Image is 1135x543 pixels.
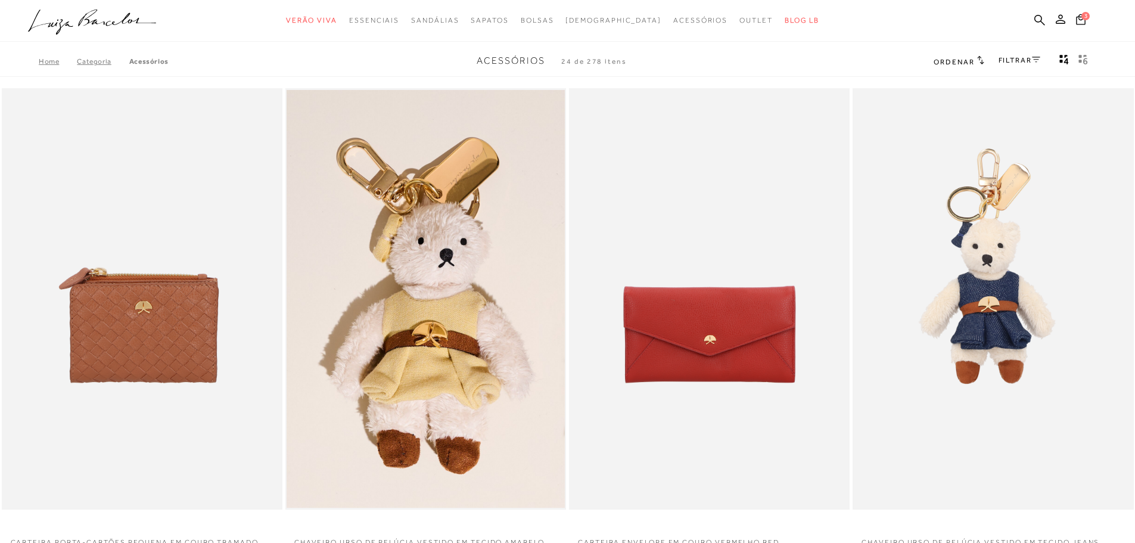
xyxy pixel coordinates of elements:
span: Outlet [739,16,773,24]
a: categoryNavScreenReaderText [471,10,508,32]
span: Acessórios [673,16,727,24]
a: CARTEIRA ENVELOPE EM COURO VERMELHO RED CARTEIRA ENVELOPE EM COURO VERMELHO RED [570,90,848,508]
a: CHAVEIRO URSO DE PELÚCIA VESTIDO EM TECIDO AMARELO CHAVEIRO URSO DE PELÚCIA VESTIDO EM TECIDO AMA... [287,90,565,508]
a: CARTEIRA PORTA-CARTÕES PEQUENA EM COURO TRAMADO CARAMELO CARTEIRA PORTA-CARTÕES PEQUENA EM COURO ... [3,90,281,508]
img: CARTEIRA ENVELOPE EM COURO VERMELHO RED [570,90,848,508]
span: Acessórios [477,55,545,66]
a: Acessórios [129,57,169,66]
img: CHAVEIRO URSO DE PELÚCIA VESTIDO EM TECIDO AMARELO [287,90,565,508]
span: Sapatos [471,16,508,24]
span: Bolsas [521,16,554,24]
a: Categoria [77,57,129,66]
a: categoryNavScreenReaderText [411,10,459,32]
span: Sandálias [411,16,459,24]
span: Verão Viva [286,16,337,24]
img: CHAVEIRO URSO DE PELÚCIA VESTIDO EM TECIDO JEANS [854,90,1132,508]
button: gridText6Desc [1075,54,1092,69]
button: 3 [1072,13,1089,29]
span: 3 [1081,12,1090,20]
span: 24 de 278 itens [561,57,627,66]
a: noSubCategoriesText [565,10,661,32]
a: categoryNavScreenReaderText [739,10,773,32]
a: categoryNavScreenReaderText [521,10,554,32]
a: categoryNavScreenReaderText [286,10,337,32]
span: Ordenar [934,58,974,66]
a: BLOG LB [785,10,819,32]
span: [DEMOGRAPHIC_DATA] [565,16,661,24]
button: Mostrar 4 produtos por linha [1056,54,1072,69]
img: CARTEIRA PORTA-CARTÕES PEQUENA EM COURO TRAMADO CARAMELO [3,90,281,508]
a: categoryNavScreenReaderText [349,10,399,32]
span: Essenciais [349,16,399,24]
a: CHAVEIRO URSO DE PELÚCIA VESTIDO EM TECIDO JEANS CHAVEIRO URSO DE PELÚCIA VESTIDO EM TECIDO JEANS [854,90,1132,508]
span: BLOG LB [785,16,819,24]
a: FILTRAR [999,56,1040,64]
a: Home [39,57,77,66]
a: categoryNavScreenReaderText [673,10,727,32]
